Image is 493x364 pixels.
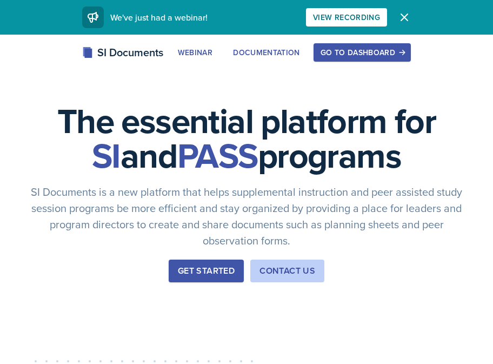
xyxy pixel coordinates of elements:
[233,48,300,57] div: Documentation
[314,43,411,62] button: Go to Dashboard
[178,48,212,57] div: Webinar
[110,11,208,23] span: We've just had a webinar!
[321,48,404,57] div: Go to Dashboard
[306,8,387,27] button: View Recording
[82,44,163,61] div: SI Documents
[171,43,219,62] button: Webinar
[250,260,324,282] button: Contact Us
[178,264,235,277] div: Get Started
[226,43,307,62] button: Documentation
[313,13,380,22] div: View Recording
[169,260,244,282] button: Get Started
[259,264,315,277] div: Contact Us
